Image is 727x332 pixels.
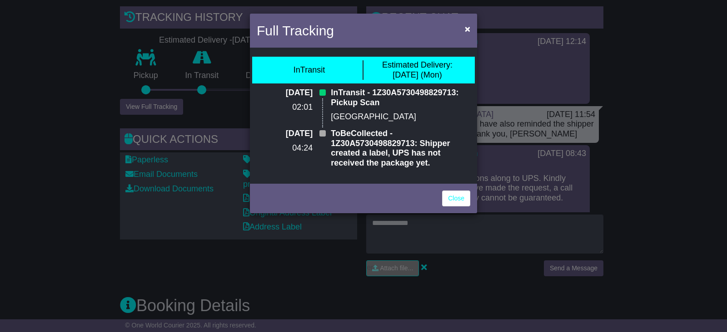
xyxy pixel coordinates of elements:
p: ToBeCollected - 1Z30A5730498829713: Shipper created a label, UPS has not received the package yet. [331,129,470,168]
p: 02:01 [257,103,313,112]
a: Close [442,190,470,206]
span: Estimated Delivery: [382,60,453,69]
div: InTransit [294,65,325,75]
p: [DATE] [257,88,313,98]
p: 04:24 [257,143,313,153]
p: [DATE] [257,129,313,139]
span: × [465,24,470,34]
button: Close [460,20,475,38]
p: InTransit - 1Z30A5730498829713: Pickup Scan [331,88,470,107]
h4: Full Tracking [257,20,334,41]
p: [GEOGRAPHIC_DATA] [331,112,470,122]
div: [DATE] (Mon) [382,60,453,80]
